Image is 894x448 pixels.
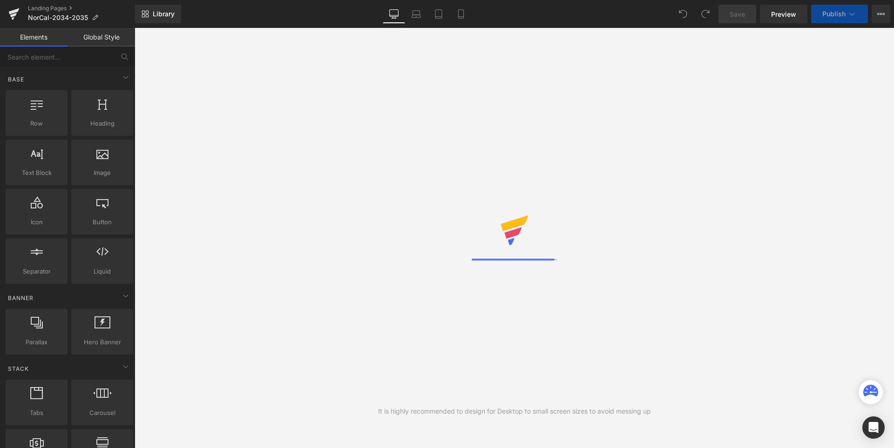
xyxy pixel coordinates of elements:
span: Text Block [8,168,65,178]
a: Desktop [383,5,405,23]
button: Publish [811,5,868,23]
span: Liquid [74,267,130,276]
button: Redo [696,5,715,23]
button: More [872,5,890,23]
a: Landing Pages [28,5,135,12]
span: NorCal-2034-2035 [28,14,88,21]
span: Button [74,217,130,227]
span: Carousel [74,408,130,418]
span: Icon [8,217,65,227]
span: Hero Banner [74,337,130,347]
div: It is highly recommended to design for Desktop to small screen sizes to avoid messing up [378,406,651,416]
span: Stack [7,364,30,373]
span: Tabs [8,408,65,418]
a: Tablet [427,5,450,23]
span: Image [74,168,130,178]
span: Save [730,9,745,19]
span: Parallax [8,337,65,347]
button: Undo [674,5,692,23]
a: Laptop [405,5,427,23]
span: Preview [771,9,796,19]
span: Separator [8,267,65,276]
span: Banner [7,294,34,302]
a: New Library [135,5,181,23]
span: Publish [822,10,846,18]
span: Row [8,119,65,128]
a: Preview [760,5,807,23]
a: Mobile [450,5,472,23]
span: Heading [74,119,130,128]
span: Base [7,75,25,84]
span: Library [153,10,175,18]
div: Open Intercom Messenger [862,416,885,439]
a: Global Style [68,28,135,47]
